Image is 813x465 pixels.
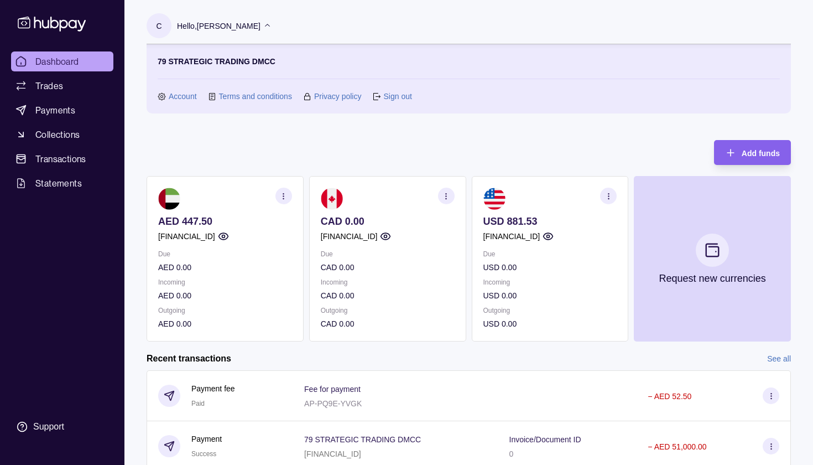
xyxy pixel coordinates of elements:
p: AED 447.50 [158,215,292,228]
a: Support [11,415,113,438]
p: Hello, [PERSON_NAME] [177,20,260,32]
a: Payments [11,100,113,120]
p: AP-PQ9E-YVGK [304,399,362,408]
a: Trades [11,76,113,96]
img: ae [158,188,180,210]
p: AED 0.00 [158,261,292,273]
button: Request new currencies [634,176,791,342]
a: Privacy policy [314,90,362,102]
div: Support [33,421,64,433]
p: Outgoing [483,304,617,317]
a: Statements [11,173,113,193]
p: CAD 0.00 [321,318,455,330]
p: [FINANCIAL_ID] [304,449,361,458]
a: Transactions [11,149,113,169]
p: Fee for payment [304,385,361,394]
p: USD 0.00 [483,318,617,330]
a: Terms and conditions [219,90,292,102]
p: Outgoing [321,304,455,317]
p: CAD 0.00 [321,290,455,302]
span: Payments [35,104,75,117]
a: Sign out [383,90,411,102]
p: Outgoing [158,304,292,317]
span: Success [191,450,216,458]
a: Dashboard [11,51,113,71]
p: USD 881.53 [483,215,617,228]
p: Incoming [158,276,292,288]
p: Due [158,248,292,260]
p: [FINANCIAL_ID] [483,230,540,242]
a: Collections [11,125,113,144]
p: Payment [191,433,222,445]
span: Trades [35,79,63,92]
p: − AED 51,000.00 [648,442,706,451]
span: Statements [35,177,82,190]
p: Payment fee [191,383,235,395]
p: Incoming [483,276,617,288]
p: USD 0.00 [483,290,617,302]
a: Account [169,90,197,102]
p: Incoming [321,276,455,288]
p: Due [321,248,455,260]
h2: Recent transactions [147,353,231,365]
p: CAD 0.00 [321,215,455,228]
p: − AED 52.50 [648,392,691,401]
p: 79 STRATEGIC TRADING DMCC [304,435,421,444]
p: C [156,20,161,32]
p: AED 0.00 [158,318,292,330]
p: [FINANCIAL_ID] [158,230,215,242]
span: Transactions [35,152,86,166]
p: AED 0.00 [158,290,292,302]
span: Paid [191,400,205,407]
p: 79 STRATEGIC TRADING DMCC [158,55,275,68]
p: Invoice/Document ID [509,435,581,444]
p: USD 0.00 [483,261,617,273]
p: 0 [509,449,514,458]
p: CAD 0.00 [321,261,455,273]
span: Collections [35,128,80,141]
span: Add funds [742,149,780,158]
p: Due [483,248,617,260]
button: Add funds [714,140,791,165]
span: Dashboard [35,55,79,68]
p: [FINANCIAL_ID] [321,230,378,242]
p: Request new currencies [659,272,766,285]
img: ca [321,188,343,210]
img: us [483,188,505,210]
a: See all [767,353,791,365]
